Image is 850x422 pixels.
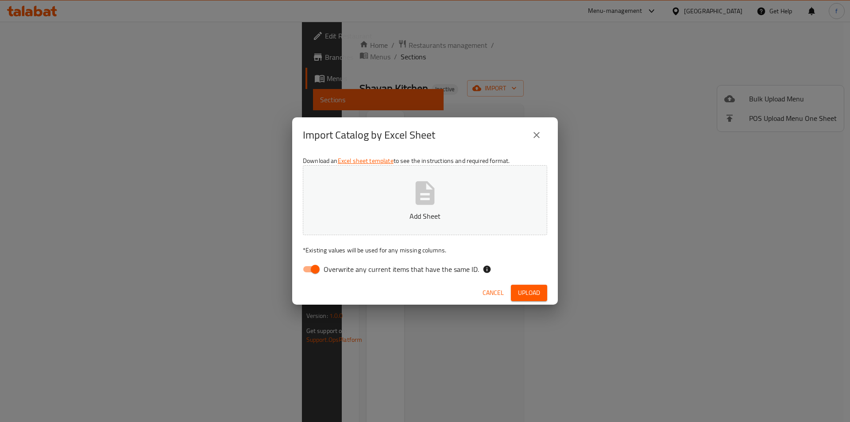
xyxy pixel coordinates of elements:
button: Add Sheet [303,165,547,235]
h2: Import Catalog by Excel Sheet [303,128,435,142]
span: Upload [518,287,540,298]
div: Download an to see the instructions and required format. [292,153,558,281]
span: Overwrite any current items that have the same ID. [324,264,479,275]
button: Cancel [479,285,507,301]
button: close [526,124,547,146]
button: Upload [511,285,547,301]
p: Add Sheet [317,211,533,221]
a: Excel sheet template [338,155,394,166]
svg: If the overwrite option isn't selected, then the items that match an existing ID will be ignored ... [483,265,491,274]
p: Existing values will be used for any missing columns. [303,246,547,255]
span: Cancel [483,287,504,298]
